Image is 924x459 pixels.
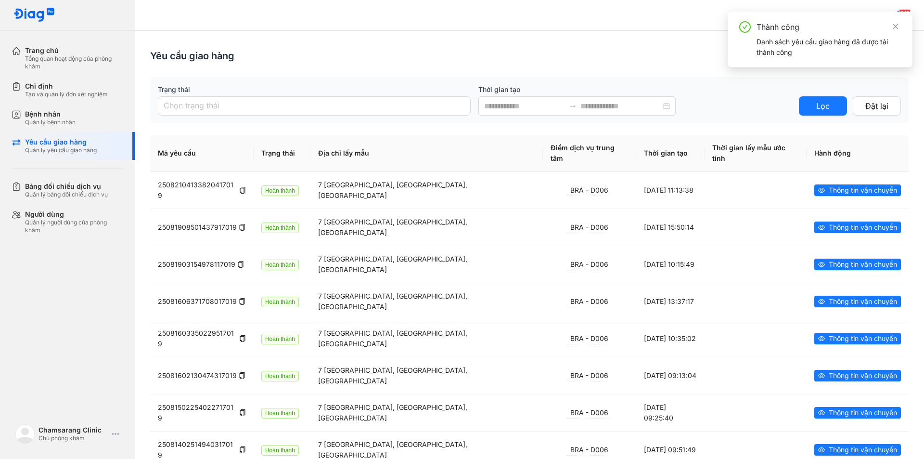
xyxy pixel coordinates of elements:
[818,261,825,268] span: eye
[566,445,612,456] div: BRA - D006
[566,222,612,233] div: BRA - D006
[15,424,35,444] img: logo
[25,138,97,146] div: Yêu cầu giao hàng
[814,259,901,270] button: eyeThông tin vận chuyển
[38,426,108,434] div: Chamsarang Clinic
[158,222,246,233] div: 25081908501437917019
[818,446,825,453] span: eye
[829,370,897,381] span: Thông tin vận chuyển
[814,444,901,456] button: eyeThông tin vận chuyển
[739,21,751,33] span: check-circle
[865,100,888,112] span: Đặt lại
[13,8,55,23] img: logo
[543,135,636,172] th: Điểm dịch vụ trung tâm
[818,372,825,379] span: eye
[261,185,299,196] span: Hoàn thành
[237,261,244,268] span: copy
[705,135,807,172] th: Thời gian lấy mẫu ước tính
[25,82,108,91] div: Chỉ định
[239,224,245,231] span: copy
[318,328,535,349] div: 7 [GEOGRAPHIC_DATA], [GEOGRAPHIC_DATA], [GEOGRAPHIC_DATA]
[261,334,299,344] span: Hoàn thành
[318,217,535,238] div: 7 [GEOGRAPHIC_DATA], [GEOGRAPHIC_DATA], [GEOGRAPHIC_DATA]
[318,180,535,201] div: 7 [GEOGRAPHIC_DATA], [GEOGRAPHIC_DATA], [GEOGRAPHIC_DATA]
[566,185,612,196] div: BRA - D006
[158,259,246,270] div: 25081903154978117019
[636,172,705,209] td: [DATE] 11:13:38
[158,180,246,201] div: 25082104133820417019
[829,445,897,455] span: Thông tin vận chuyển
[25,182,108,191] div: Bảng đối chiếu dịch vụ
[239,187,246,194] span: copy
[814,222,901,233] button: eyeThông tin vận chuyển
[318,402,535,423] div: 7 [GEOGRAPHIC_DATA], [GEOGRAPHIC_DATA], [GEOGRAPHIC_DATA]
[569,102,577,110] span: swap-right
[569,102,577,110] span: to
[807,135,909,172] th: Hành động
[158,85,471,94] label: Trạng thái
[150,49,234,63] div: Yêu cầu giao hàng
[261,297,299,307] span: Hoàn thành
[814,333,901,344] button: eyeThông tin vận chuyển
[566,259,612,270] div: BRA - D006
[25,210,123,219] div: Người dùng
[814,407,901,419] button: eyeThông tin vận chuyển
[899,9,911,16] span: 240
[636,394,705,431] td: [DATE] 09:25:40
[853,96,901,116] button: Đặt lại
[814,296,901,307] button: eyeThông tin vận chuyển
[814,370,901,381] button: eyeThông tin vận chuyển
[25,110,76,118] div: Bệnh nhân
[566,333,612,344] div: BRA - D006
[239,372,245,379] span: copy
[566,370,612,381] div: BRA - D006
[829,407,897,418] span: Thông tin vận chuyển
[829,333,897,344] span: Thông tin vận chuyển
[158,402,246,423] div: 25081502254022717019
[239,446,246,453] span: copy
[757,37,901,58] div: Danh sách yêu cầu giao hàng đã được tải thành công
[261,445,299,456] span: Hoàn thành
[318,254,535,275] div: 7 [GEOGRAPHIC_DATA], [GEOGRAPHIC_DATA], [GEOGRAPHIC_DATA]
[829,185,897,196] span: Thông tin vận chuyển
[25,118,76,126] div: Quản lý bệnh nhân
[25,219,123,234] div: Quản lý người dùng của phòng khám
[636,246,705,283] td: [DATE] 10:15:49
[892,23,899,30] span: close
[816,100,830,112] span: Lọc
[25,146,97,154] div: Quản lý yêu cầu giao hàng
[818,298,825,305] span: eye
[158,328,246,349] div: 25081603350229517019
[239,409,246,416] span: copy
[254,135,310,172] th: Trạng thái
[818,409,825,416] span: eye
[818,187,825,194] span: eye
[25,91,108,98] div: Tạo và quản lý đơn xét nghiệm
[636,283,705,320] td: [DATE] 13:37:17
[310,135,543,172] th: Địa chỉ lấy mẫu
[38,434,108,442] div: Chủ phòng khám
[566,407,612,419] div: BRA - D006
[158,296,246,307] div: 25081606371708017019
[261,371,299,381] span: Hoàn thành
[239,335,246,342] span: copy
[261,408,299,419] span: Hoàn thành
[799,96,847,116] button: Lọc
[478,85,791,94] label: Thời gian tạo
[566,296,612,307] div: BRA - D006
[239,298,245,305] span: copy
[818,224,825,231] span: eye
[261,260,299,270] span: Hoàn thành
[636,135,705,172] th: Thời gian tạo
[757,21,901,33] div: Thành công
[818,335,825,342] span: eye
[829,296,897,307] span: Thông tin vận chuyển
[829,259,897,270] span: Thông tin vận chuyển
[318,291,535,312] div: 7 [GEOGRAPHIC_DATA], [GEOGRAPHIC_DATA], [GEOGRAPHIC_DATA]
[318,365,535,386] div: 7 [GEOGRAPHIC_DATA], [GEOGRAPHIC_DATA], [GEOGRAPHIC_DATA]
[814,184,901,196] button: eyeThông tin vận chuyển
[636,320,705,357] td: [DATE] 10:35:02
[158,370,246,381] div: 25081602130474317019
[261,223,299,233] span: Hoàn thành
[150,135,254,172] th: Mã yêu cầu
